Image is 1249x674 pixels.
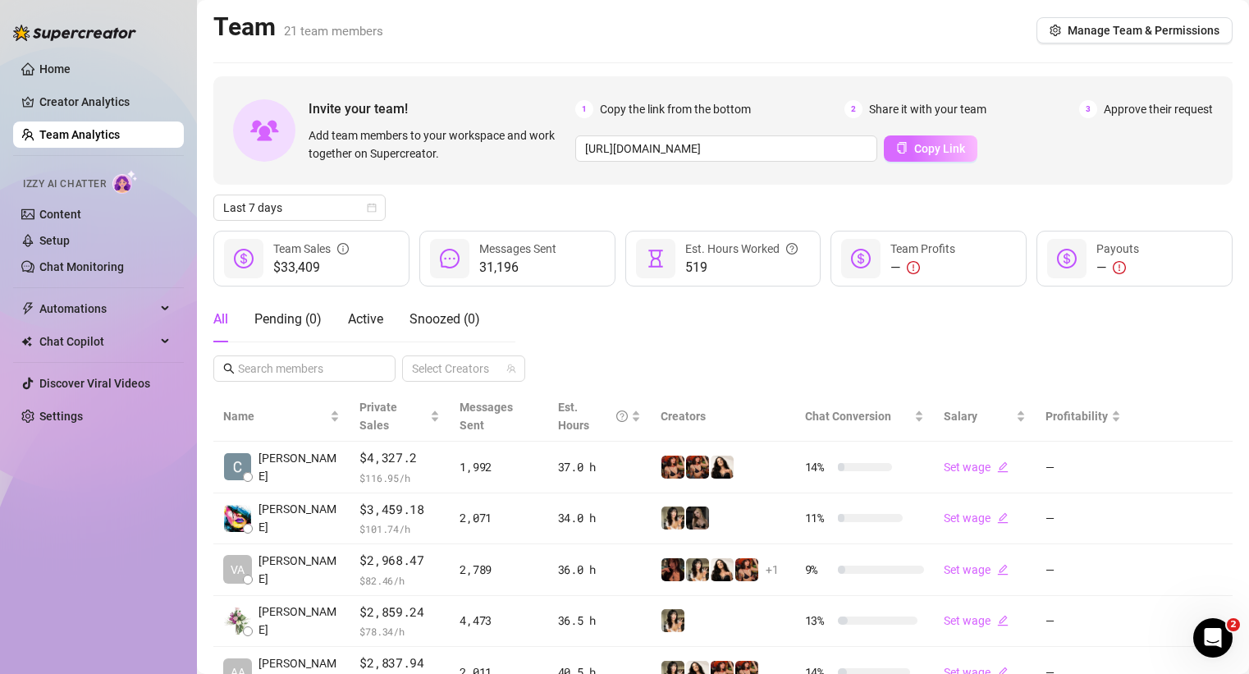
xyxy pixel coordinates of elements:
[460,561,538,579] div: 2,789
[39,260,124,273] a: Chat Monitoring
[254,309,322,329] div: Pending ( 0 )
[1193,618,1233,658] iframe: Intercom live chat
[766,561,779,579] span: + 1
[786,240,798,258] span: question-circle
[213,11,383,43] h2: Team
[273,258,349,277] span: $33,409
[944,614,1009,627] a: Set wageedit
[896,142,908,154] span: copy
[1036,596,1131,648] td: —
[944,511,1009,525] a: Set wageedit
[213,309,228,329] div: All
[506,364,516,374] span: team
[359,603,440,622] span: $2,859.24
[479,258,556,277] span: 31,196
[21,302,34,315] span: thunderbolt
[231,561,245,579] span: VA
[944,461,1009,474] a: Set wageedit
[39,62,71,76] a: Home
[944,410,977,423] span: Salary
[890,242,955,255] span: Team Profits
[23,177,106,192] span: Izzy AI Chatter
[1068,24,1219,37] span: Manage Team & Permissions
[460,509,538,527] div: 2,071
[223,407,327,425] span: Name
[1050,25,1061,36] span: setting
[258,500,340,536] span: [PERSON_NAME]
[234,249,254,268] span: dollar-circle
[39,234,70,247] a: Setup
[309,126,569,163] span: Add team members to your workspace and work together on Supercreator.
[575,100,593,118] span: 1
[440,249,460,268] span: message
[348,311,383,327] span: Active
[224,608,251,635] img: Tia Rocky
[558,398,628,434] div: Est. Hours
[39,128,120,141] a: Team Analytics
[884,135,977,162] button: Copy Link
[558,458,641,476] div: 37.0 h
[558,561,641,579] div: 36.0 h
[711,456,734,479] img: mads
[558,509,641,527] div: 34.0 h
[1045,410,1108,423] span: Profitability
[359,520,440,537] span: $ 101.74 /h
[258,449,340,485] span: [PERSON_NAME]
[805,458,831,476] span: 14 %
[39,410,83,423] a: Settings
[460,458,538,476] div: 1,992
[805,509,831,527] span: 11 %
[39,328,156,355] span: Chat Copilot
[805,561,831,579] span: 9 %
[39,296,156,322] span: Automations
[651,392,795,442] th: Creators
[284,24,383,39] span: 21 team members
[1096,242,1139,255] span: Payouts
[359,470,440,486] span: $ 116.95 /h
[359,623,440,640] span: $ 78.34 /h
[258,603,340,639] span: [PERSON_NAME]
[1036,442,1131,493] td: —
[661,609,684,632] img: Candylion
[1036,17,1233,44] button: Manage Team & Permissions
[359,653,440,673] span: $2,837.94
[907,261,920,274] span: exclamation-circle
[558,612,641,630] div: 36.5 h
[224,505,251,532] img: Edelyn Ribay
[997,461,1009,473] span: edit
[1057,249,1077,268] span: dollar-circle
[890,258,955,277] div: —
[238,360,373,378] input: Search members
[661,558,684,581] img: steph
[944,563,1009,576] a: Set wageedit
[914,142,965,155] span: Copy Link
[337,240,349,258] span: info-circle
[661,507,684,530] img: Candylion
[309,99,575,119] span: Invite your team!
[39,89,171,115] a: Creator Analytics
[224,453,251,480] img: Chasemarl Caban…
[1113,261,1126,274] span: exclamation-circle
[1079,100,1097,118] span: 3
[869,100,986,118] span: Share it with your team
[686,558,709,581] img: Candylion
[359,500,440,520] span: $3,459.18
[686,456,709,479] img: OxilleryOF
[600,100,751,118] span: Copy the link from the bottom
[359,401,397,432] span: Private Sales
[213,392,350,442] th: Name
[1036,493,1131,545] td: —
[359,551,440,571] span: $2,968.47
[1227,618,1240,631] span: 2
[258,552,340,588] span: [PERSON_NAME]
[223,195,376,220] span: Last 7 days
[1036,544,1131,596] td: —
[851,249,871,268] span: dollar-circle
[13,25,136,41] img: logo-BBDzfeDw.svg
[997,512,1009,524] span: edit
[460,401,513,432] span: Messages Sent
[805,410,891,423] span: Chat Conversion
[460,612,538,630] div: 4,473
[685,258,798,277] span: 519
[39,208,81,221] a: Content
